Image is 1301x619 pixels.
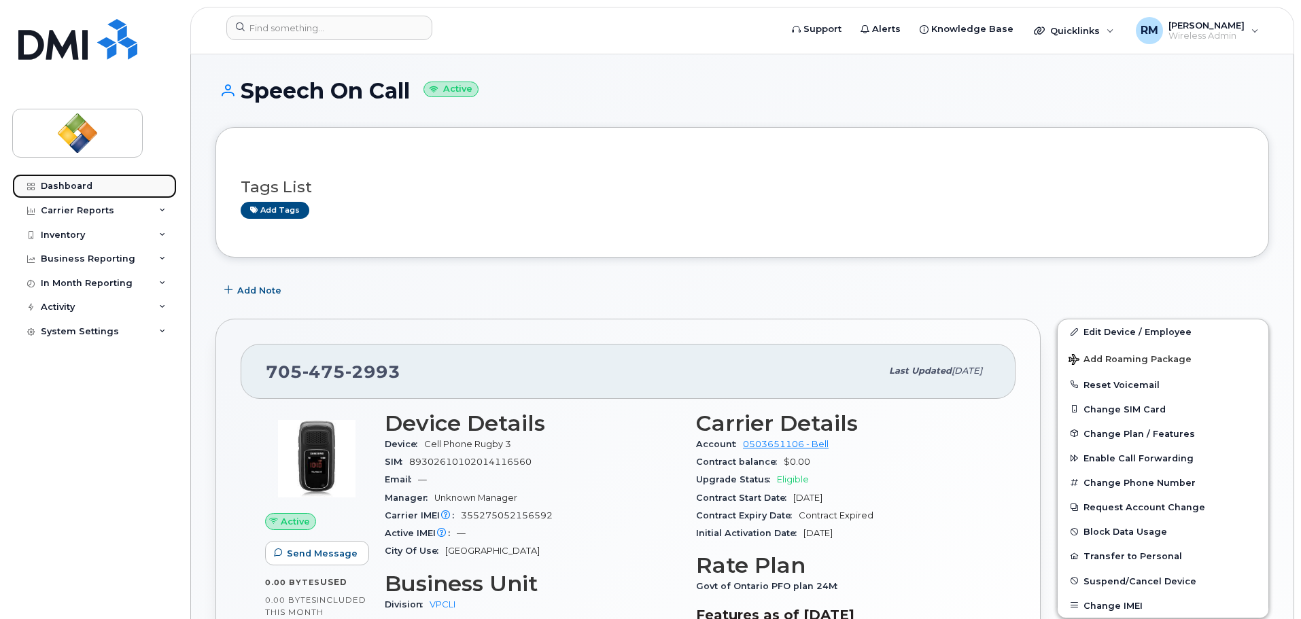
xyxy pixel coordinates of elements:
span: 475 [302,361,345,382]
span: City Of Use [385,546,445,556]
span: Add Note [237,284,281,297]
span: Suspend/Cancel Device [1083,576,1196,586]
span: Send Message [287,547,358,560]
span: 0.00 Bytes [265,595,317,605]
span: Contract Start Date [696,493,793,503]
a: VPCLI [430,599,455,609]
span: Active [281,515,310,528]
span: Email [385,474,418,484]
a: Add tags [241,202,309,219]
button: Request Account Change [1058,495,1268,519]
span: Change Plan / Features [1083,428,1195,438]
button: Enable Call Forwarding [1058,446,1268,470]
span: included this month [265,595,366,617]
span: Cell Phone Rugby 3 [424,439,511,449]
span: Contract Expired [799,510,873,520]
h3: Business Unit [385,571,680,596]
img: image20231002-3703462-r2r9e3.jpeg [276,418,358,499]
span: [DATE] [952,366,982,376]
h3: Device Details [385,411,680,436]
span: 355275052156592 [461,510,553,520]
span: Division [385,599,430,609]
span: Enable Call Forwarding [1083,453,1194,463]
button: Reset Voicemail [1058,372,1268,397]
button: Change SIM Card [1058,397,1268,421]
button: Block Data Usage [1058,519,1268,544]
span: — [418,474,427,484]
span: 2993 [345,361,400,382]
a: 0503651106 - Bell [743,439,829,449]
span: 89302610102014116560 [409,457,532,467]
span: Last updated [889,366,952,376]
span: [DATE] [793,493,822,503]
span: [GEOGRAPHIC_DATA] [445,546,540,556]
span: Eligible [777,474,809,484]
span: Manager [385,493,434,503]
span: 0.00 Bytes [265,578,320,587]
span: SIM [385,457,409,467]
h3: Rate Plan [696,553,991,578]
button: Send Message [265,541,369,565]
button: Transfer to Personal [1058,544,1268,568]
span: Active IMEI [385,528,457,538]
span: Account [696,439,743,449]
span: Contract Expiry Date [696,510,799,520]
span: Unknown Manager [434,493,517,503]
span: Device [385,439,424,449]
h3: Tags List [241,179,1244,196]
h1: Speech On Call [215,79,1269,103]
h3: Carrier Details [696,411,991,436]
span: Govt of Ontario PFO plan 24M [696,581,844,591]
span: Upgrade Status [696,474,777,484]
span: $0.00 [784,457,810,467]
button: Add Roaming Package [1058,344,1268,372]
button: Add Note [215,278,293,302]
a: Edit Device / Employee [1058,319,1268,344]
button: Change Plan / Features [1058,421,1268,446]
span: used [320,577,347,587]
span: [DATE] [803,528,833,538]
button: Change IMEI [1058,593,1268,618]
span: Carrier IMEI [385,510,461,520]
button: Change Phone Number [1058,470,1268,495]
span: 705 [266,361,400,382]
small: Active [423,82,479,97]
span: — [457,528,466,538]
button: Suspend/Cancel Device [1058,569,1268,593]
span: Add Roaming Package [1069,354,1192,367]
span: Initial Activation Date [696,528,803,538]
span: Contract balance [696,457,784,467]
